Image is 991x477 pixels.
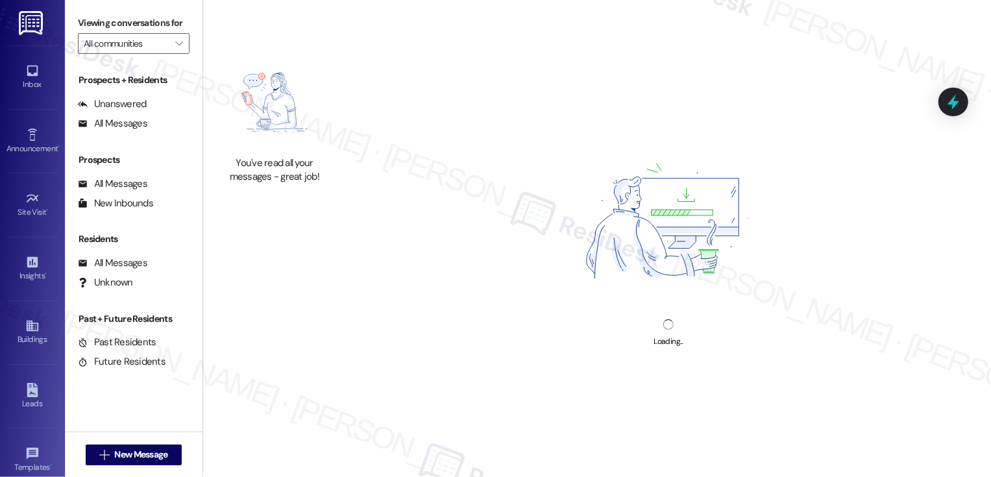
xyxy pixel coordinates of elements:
[50,461,52,470] span: •
[78,197,153,210] div: New Inbounds
[86,445,182,465] button: New Message
[6,188,58,223] a: Site Visit •
[78,276,133,289] div: Unknown
[65,73,202,87] div: Prospects + Residents
[6,315,58,350] a: Buildings
[114,448,167,461] span: New Message
[65,312,202,326] div: Past + Future Residents
[78,355,165,369] div: Future Residents
[6,379,58,414] a: Leads
[78,336,156,349] div: Past Residents
[47,206,49,215] span: •
[65,153,202,167] div: Prospects
[6,251,58,286] a: Insights •
[78,117,147,130] div: All Messages
[78,177,147,191] div: All Messages
[6,60,58,95] a: Inbox
[78,256,147,270] div: All Messages
[45,269,47,278] span: •
[78,97,147,111] div: Unanswered
[175,38,182,49] i: 
[65,232,202,246] div: Residents
[217,156,332,184] div: You've read all your messages - great job!
[654,335,683,349] div: Loading...
[58,142,60,151] span: •
[84,33,169,54] input: All communities
[99,450,109,460] i: 
[78,13,190,33] label: Viewing conversations for
[19,11,45,35] img: ResiDesk Logo
[217,55,332,150] img: empty-state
